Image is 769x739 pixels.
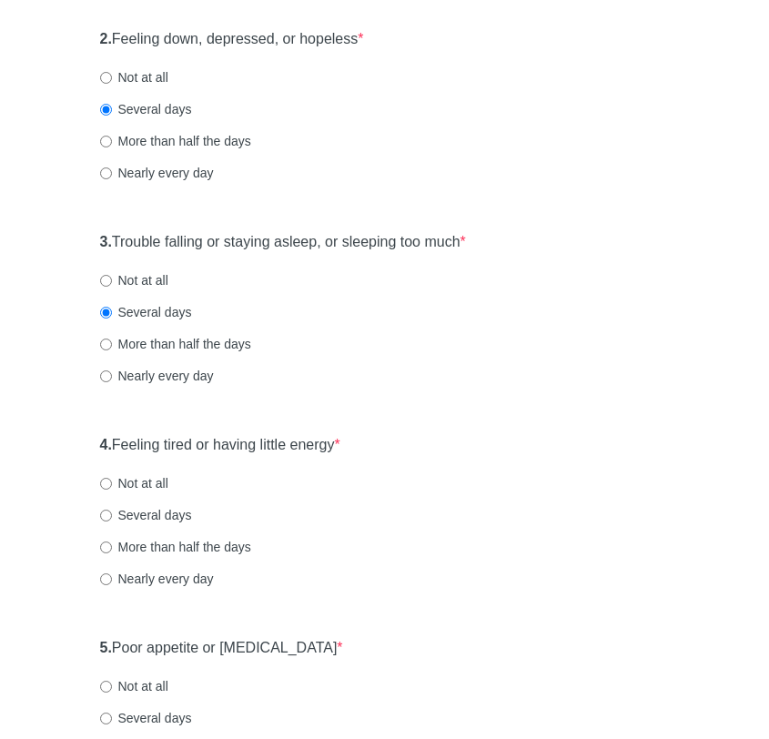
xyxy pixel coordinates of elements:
[100,307,112,319] input: Several days
[100,72,112,84] input: Not at all
[100,339,112,350] input: More than half the days
[100,538,251,556] label: More than half the days
[100,367,214,385] label: Nearly every day
[100,303,192,321] label: Several days
[100,638,343,659] label: Poor appetite or [MEDICAL_DATA]
[100,335,251,353] label: More than half the days
[100,713,112,724] input: Several days
[100,31,112,46] strong: 2.
[100,234,112,249] strong: 3.
[100,68,168,86] label: Not at all
[100,132,251,150] label: More than half the days
[100,437,112,452] strong: 4.
[100,474,168,492] label: Not at all
[100,542,112,553] input: More than half the days
[100,681,112,693] input: Not at all
[100,232,466,253] label: Trouble falling or staying asleep, or sleeping too much
[100,709,192,727] label: Several days
[100,506,192,524] label: Several days
[100,104,112,116] input: Several days
[100,370,112,382] input: Nearly every day
[100,167,112,179] input: Nearly every day
[100,510,112,521] input: Several days
[100,435,340,456] label: Feeling tired or having little energy
[100,136,112,147] input: More than half the days
[100,677,168,695] label: Not at all
[100,478,112,490] input: Not at all
[100,164,214,182] label: Nearly every day
[100,570,214,588] label: Nearly every day
[100,271,168,289] label: Not at all
[100,573,112,585] input: Nearly every day
[100,640,112,655] strong: 5.
[100,100,192,118] label: Several days
[100,275,112,287] input: Not at all
[100,29,364,50] label: Feeling down, depressed, or hopeless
